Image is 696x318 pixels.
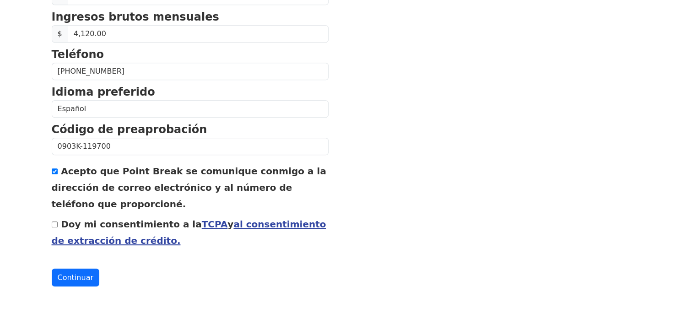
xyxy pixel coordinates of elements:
font: Acepto que Point Break se comunique conmigo a la dirección de correo electrónico y al número de t... [52,166,326,210]
font: Doy mi consentimiento a la [61,219,202,230]
input: Phone [52,63,329,80]
input: Monthly Gross Income [68,25,329,43]
font: Continuar [58,273,93,282]
font: Teléfono [52,48,104,61]
font: Ingresos brutos mensuales [52,11,219,23]
font: Código de preaprobación [52,123,207,136]
input: Código de preaprobación [52,138,329,155]
font: y [227,219,233,230]
font: Idioma preferido [52,86,155,98]
font: $ [58,29,62,38]
button: Continuar [52,269,99,286]
a: TCPA [202,219,228,230]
